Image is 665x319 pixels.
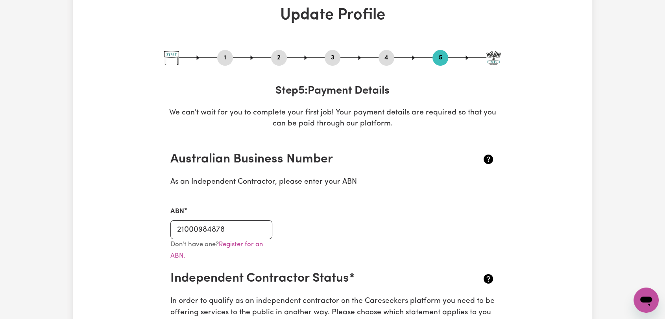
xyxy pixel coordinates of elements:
button: Go to step 4 [379,53,394,63]
button: Go to step 2 [271,53,287,63]
label: ABN [170,207,184,217]
h2: Australian Business Number [170,152,441,167]
h2: Independent Contractor Status* [170,271,441,286]
p: In order to qualify as an independent contractor on the Careseekers platform you need to be offer... [170,296,495,319]
button: Go to step 5 [432,53,448,63]
iframe: Button to launch messaging window [634,288,659,313]
input: e.g. 51 824 753 556 [170,220,272,239]
p: As an Independent Contractor, please enter your ABN [170,177,495,188]
small: Don't have one? [170,241,263,259]
h3: Step 5 : Payment Details [164,85,501,98]
p: We can't wait for you to complete your first job! Your payment details are required so that you c... [164,107,501,130]
h1: Update Profile [164,6,501,25]
a: Register for an ABN. [170,241,263,259]
button: Go to step 3 [325,53,340,63]
button: Go to step 1 [217,53,233,63]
